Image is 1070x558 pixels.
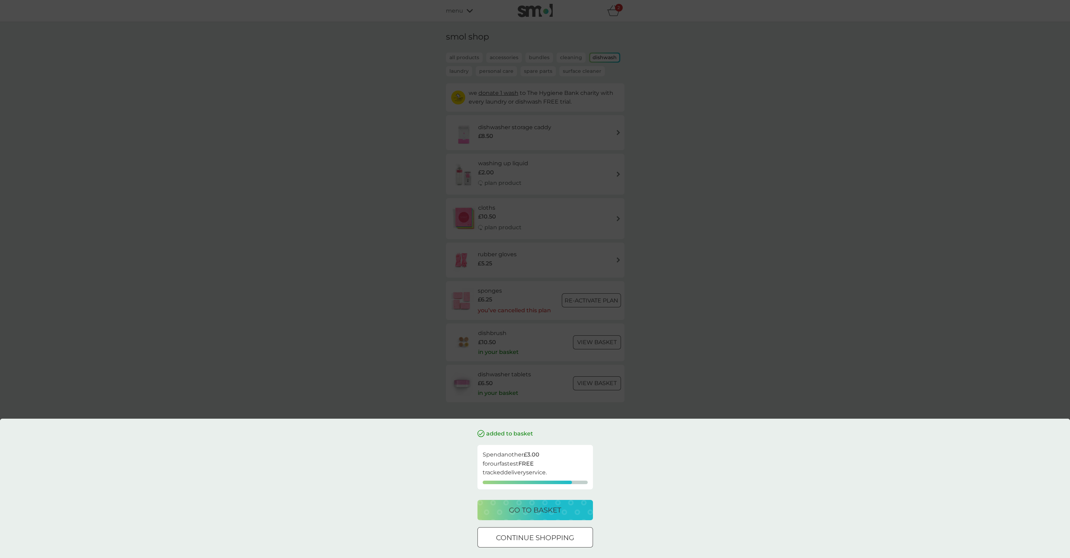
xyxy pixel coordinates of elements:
[524,451,539,458] strong: £3.00
[483,450,588,477] p: Spend another for our fastest tracked delivery service.
[518,460,534,467] strong: FREE
[486,429,533,438] p: added to basket
[496,532,574,543] p: continue shopping
[477,527,593,547] button: continue shopping
[509,504,561,516] p: go to basket
[477,500,593,520] button: go to basket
